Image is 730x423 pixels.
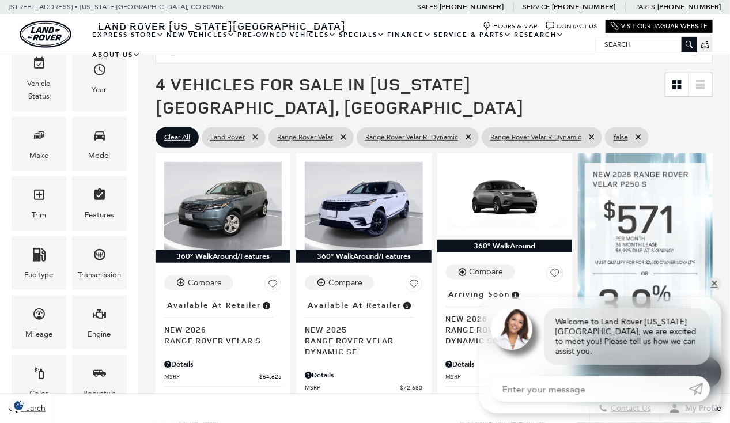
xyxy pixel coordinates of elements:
[491,269,532,311] img: Agent profile photo
[446,359,563,369] div: Pricing Details - Range Rover Velar Dynamic SE 400PS
[32,364,46,387] span: Color
[608,404,651,414] span: Contact Us
[402,299,412,312] span: Vehicle is in stock and ready for immediate delivery. Due to demand, availability is subject to c...
[277,130,333,145] span: Range Rover Velar
[305,275,374,290] button: Compare Vehicle
[440,2,504,12] a: [PHONE_NUMBER]
[156,72,524,119] span: 4 Vehicles for Sale in [US_STATE][GEOGRAPHIC_DATA], [GEOGRAPHIC_DATA]
[156,250,290,263] div: 360° WalkAround/Features
[25,269,54,281] div: Fueltype
[490,130,581,145] span: Range Rover Velar R-Dynamic
[433,25,513,45] a: Service & Parts
[665,73,689,96] a: Grid View
[32,209,46,221] div: Trim
[72,176,127,230] div: FeaturesFeatures
[305,324,414,335] span: New 2025
[32,126,46,149] span: Make
[544,269,710,326] div: Welcome to Land Rover [US_STATE][GEOGRAPHIC_DATA], we are excited to meet you! Please tell us how...
[365,130,458,145] span: Range Rover Velar R- Dynamic
[164,372,259,381] span: MSRP
[12,176,66,230] div: TrimTrim
[72,236,127,290] div: TransmissionTransmission
[165,25,236,45] a: New Vehicles
[210,130,245,145] span: Land Rover
[93,60,107,84] span: Year
[164,324,273,335] span: New 2026
[305,370,422,380] div: Pricing Details - Range Rover Velar Dynamic SE
[88,328,111,341] div: Engine
[305,162,422,250] img: 2025 LAND ROVER Range Rover Velar Dynamic SE
[264,275,282,297] button: Save Vehicle
[32,304,46,328] span: Mileage
[328,278,362,288] div: Compare
[20,21,71,48] a: land-rover
[85,209,114,221] div: Features
[6,399,32,411] img: Opt-Out Icon
[305,383,400,392] span: MSRP
[406,275,423,297] button: Save Vehicle
[72,355,127,409] div: BodystyleBodystyle
[446,372,563,381] a: MSRP $78,500
[98,19,346,33] span: Land Rover [US_STATE][GEOGRAPHIC_DATA]
[308,299,402,312] span: Available at Retailer
[188,278,222,288] div: Compare
[446,162,563,228] img: 2026 LAND ROVER Range Rover Velar Dynamic SE 400PS
[91,45,142,65] a: About Us
[689,337,710,362] a: Submit
[91,25,595,65] nav: Main Navigation
[305,335,414,357] span: Range Rover Velar Dynamic SE
[470,267,504,277] div: Compare
[6,399,32,411] section: Click to Open Cookie Consent Modal
[12,117,66,171] div: MakeMake
[446,286,563,346] a: Arriving SoonNew 2026Range Rover Velar Dynamic SE 400PS
[541,372,563,381] span: $78,500
[92,84,107,96] div: Year
[660,394,730,423] button: Open user profile menu
[12,236,66,290] div: FueltypeFueltype
[446,313,555,324] span: New 2026
[93,126,107,149] span: Model
[446,324,555,346] span: Range Rover Velar Dynamic SE 400PS
[20,21,71,48] img: Land Rover
[72,117,127,171] div: ModelModel
[657,2,721,12] a: [PHONE_NUMBER]
[72,45,127,111] div: YearYear
[611,22,708,31] a: Visit Our Jaguar Website
[400,383,423,392] span: $72,680
[680,404,721,414] span: My Profile
[83,387,116,400] div: Bodystyle
[164,393,282,405] li: Mileage: 10
[546,22,597,31] a: Contact Us
[93,185,107,209] span: Features
[89,149,111,162] div: Model
[29,149,48,162] div: Make
[78,269,121,281] div: Transmission
[164,130,190,145] span: Clear All
[491,337,689,362] input: Enter your message
[417,3,438,11] span: Sales
[552,2,616,12] a: [PHONE_NUMBER]
[12,296,66,349] div: MileageMileage
[513,25,565,45] a: Research
[25,328,52,341] div: Mileage
[91,25,165,45] a: EXPRESS STORE
[164,359,282,369] div: Pricing Details - Range Rover Velar S
[446,372,541,381] span: MSRP
[93,304,107,328] span: Engine
[32,54,46,77] span: Vehicle
[72,296,127,349] div: EngineEngine
[12,355,66,409] div: ColorColor
[164,372,282,381] a: MSRP $64,625
[32,245,46,269] span: Fueltype
[483,22,538,31] a: Hours & Map
[523,3,550,11] span: Service
[9,3,224,11] a: [STREET_ADDRESS] • [US_STATE][GEOGRAPHIC_DATA], CO 80905
[12,45,66,111] div: VehicleVehicle Status
[236,25,338,45] a: Pre-Owned Vehicles
[296,250,431,263] div: 360° WalkAround/Features
[449,288,510,301] span: Arriving Soon
[167,299,261,312] span: Available at Retailer
[338,25,386,45] a: Specials
[446,265,515,280] button: Compare Vehicle
[259,372,282,381] span: $64,625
